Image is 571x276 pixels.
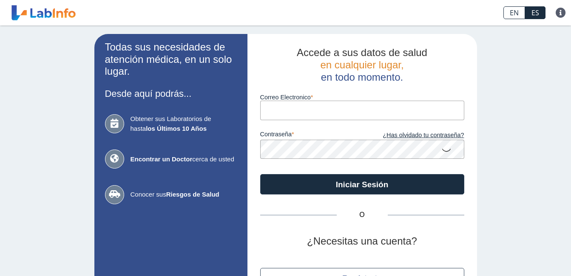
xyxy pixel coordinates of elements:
b: Encontrar un Doctor [131,155,193,163]
span: Conocer sus [131,190,237,200]
a: ¿Has olvidado tu contraseña? [362,131,464,140]
a: ES [525,6,545,19]
b: Riesgos de Salud [166,191,219,198]
span: en todo momento. [321,71,403,83]
h2: Todas sus necesidades de atención médica, en un solo lugar. [105,41,237,78]
span: Accede a sus datos de salud [297,47,427,58]
h2: ¿Necesitas una cuenta? [260,235,464,248]
b: los Últimos 10 Años [146,125,207,132]
label: contraseña [260,131,362,140]
label: Correo Electronico [260,94,464,101]
h3: Desde aquí podrás... [105,88,237,99]
span: O [337,210,388,220]
span: en cualquier lugar, [320,59,403,70]
a: EN [503,6,525,19]
button: Iniciar Sesión [260,174,464,194]
span: Obtener sus Laboratorios de hasta [131,114,237,133]
span: cerca de usted [131,155,237,164]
